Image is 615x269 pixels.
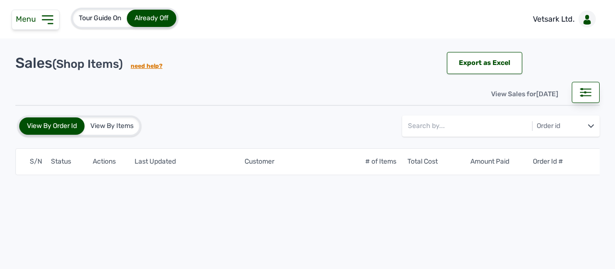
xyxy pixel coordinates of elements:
[16,14,40,24] span: Menu
[575,231,605,259] iframe: chat widget
[535,121,562,131] div: Order id
[92,156,134,167] th: Actions
[135,14,169,22] span: Already Off
[79,14,121,22] span: Tour Guide On
[533,13,575,25] p: Vetsark Ltd.
[407,156,470,167] th: Total Cost
[52,57,123,71] span: (Shop Items)
[408,115,532,137] input: Search by...
[50,156,92,167] th: Status
[447,52,522,74] div: Export as Excel
[15,54,162,72] div: Sales
[131,63,162,69] a: need help?
[239,156,365,167] th: Customer
[483,84,566,105] div: View Sales for [DATE]
[525,6,600,33] a: Vetsark Ltd.
[29,156,50,167] th: S/N
[85,117,139,135] div: View By Items
[19,117,85,135] div: View By Order Id
[365,156,406,167] th: # of Items
[470,156,533,167] th: Amount Paid
[134,156,239,167] th: Last Updated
